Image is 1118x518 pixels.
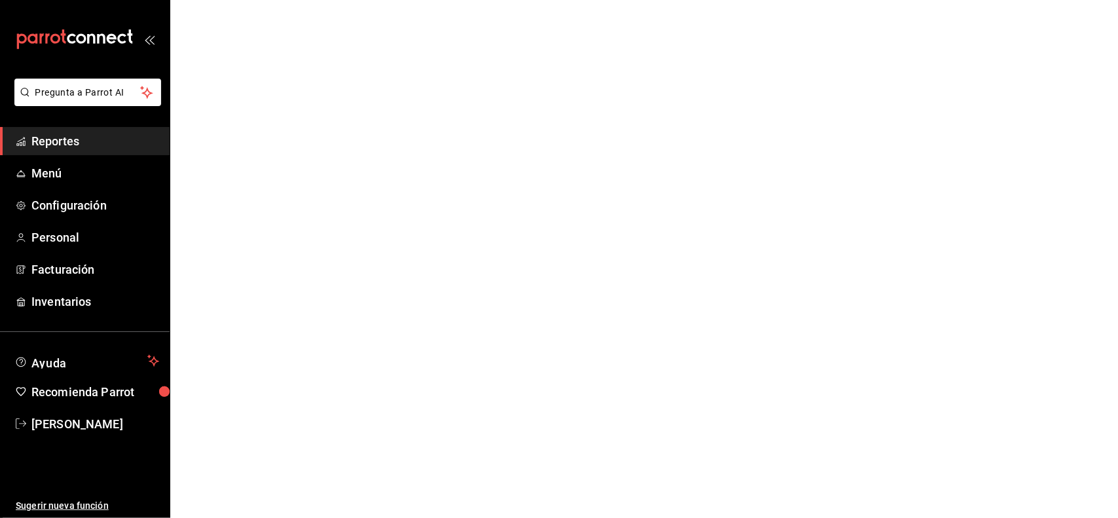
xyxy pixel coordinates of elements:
[35,86,141,100] span: Pregunta a Parrot AI
[31,164,159,182] span: Menú
[31,132,159,150] span: Reportes
[31,293,159,310] span: Inventarios
[16,499,159,513] span: Sugerir nueva función
[9,95,161,109] a: Pregunta a Parrot AI
[14,79,161,106] button: Pregunta a Parrot AI
[31,229,159,246] span: Personal
[31,383,159,401] span: Recomienda Parrot
[144,34,155,45] button: open_drawer_menu
[31,261,159,278] span: Facturación
[31,415,159,433] span: [PERSON_NAME]
[31,196,159,214] span: Configuración
[31,353,142,369] span: Ayuda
